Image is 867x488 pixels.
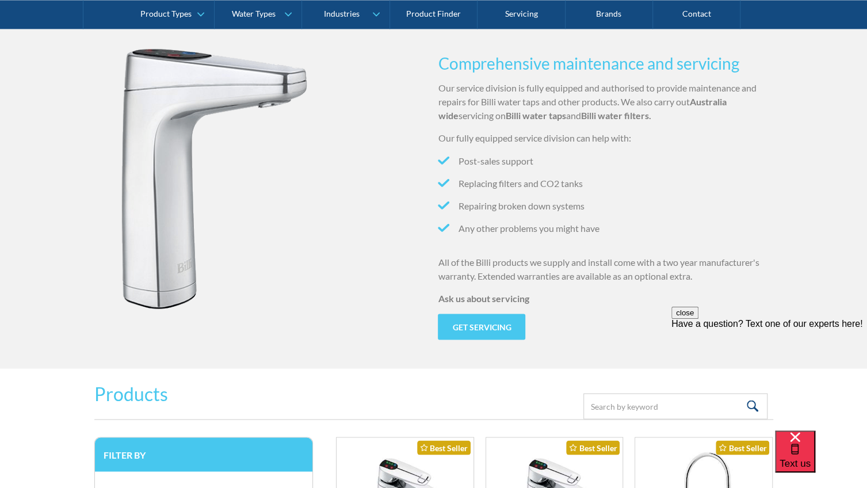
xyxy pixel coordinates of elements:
[140,9,192,19] div: Product Types
[671,307,867,445] iframe: podium webchat widget prompt
[438,314,525,340] a: Get servicing
[438,292,529,303] strong: Ask us about servicing
[324,9,360,19] div: Industries
[104,449,304,460] h3: Filter by
[94,380,168,407] h2: Products
[580,110,651,121] strong: Billi water filters.
[438,221,773,235] li: Any other problems you might have
[583,393,767,419] input: Search by keyword
[775,430,867,488] iframe: podium webchat widget bubble
[438,81,773,123] p: Our service division is fully equipped and authorised to provide maintenance and repairs for Bill...
[566,440,620,455] div: Best Seller
[94,33,315,363] img: Billi
[505,110,566,121] strong: Billi water taps
[716,440,769,455] div: Best Seller
[438,51,773,75] h3: Comprehensive maintenance and servicing
[417,440,471,455] div: Best Seller
[438,199,773,212] li: Repairing broken down systems
[438,131,773,145] p: Our fully equipped service division can help with:
[232,9,276,19] div: Water Types
[438,176,773,190] li: Replacing filters and CO2 tanks
[438,255,773,283] p: All of the Billi products we supply and install come with a two year manufacturer's warranty. Ext...
[438,154,773,167] li: Post-sales support
[438,96,726,121] strong: Australia wide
